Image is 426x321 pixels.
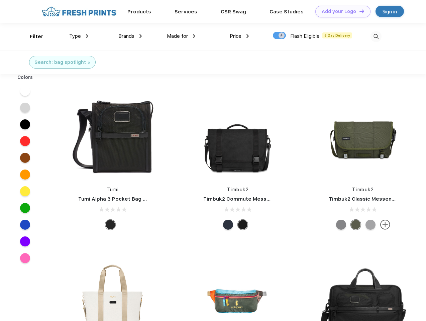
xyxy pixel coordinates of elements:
[88,62,90,64] img: filter_cancel.svg
[40,6,118,17] img: fo%20logo%202.webp
[78,196,156,202] a: Tumi Alpha 3 Pocket Bag Small
[246,34,249,38] img: dropdown.png
[322,32,352,38] span: 5 Day Delivery
[193,34,195,38] img: dropdown.png
[238,220,248,230] div: Eco Black
[359,9,364,13] img: DT
[139,34,142,38] img: dropdown.png
[167,33,188,39] span: Made for
[105,220,115,230] div: Black
[12,74,38,81] div: Colors
[107,187,119,192] a: Tumi
[370,31,382,42] img: desktop_search.svg
[351,220,361,230] div: Eco Army
[383,8,397,15] div: Sign in
[69,33,81,39] span: Type
[329,196,412,202] a: Timbuk2 Classic Messenger Bag
[336,220,346,230] div: Eco Gunmetal
[223,220,233,230] div: Eco Nautical
[30,33,43,40] div: Filter
[376,6,404,17] a: Sign in
[365,220,376,230] div: Eco Rind Pop
[127,9,151,15] a: Products
[319,91,408,180] img: func=resize&h=266
[290,33,320,39] span: Flash Eligible
[322,9,356,14] div: Add your Logo
[203,196,293,202] a: Timbuk2 Commute Messenger Bag
[352,187,374,192] a: Timbuk2
[86,34,88,38] img: dropdown.png
[34,59,86,66] div: Search: bag spotlight
[193,91,282,180] img: func=resize&h=266
[118,33,134,39] span: Brands
[380,220,390,230] img: more.svg
[230,33,241,39] span: Price
[227,187,249,192] a: Timbuk2
[68,91,157,180] img: func=resize&h=266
